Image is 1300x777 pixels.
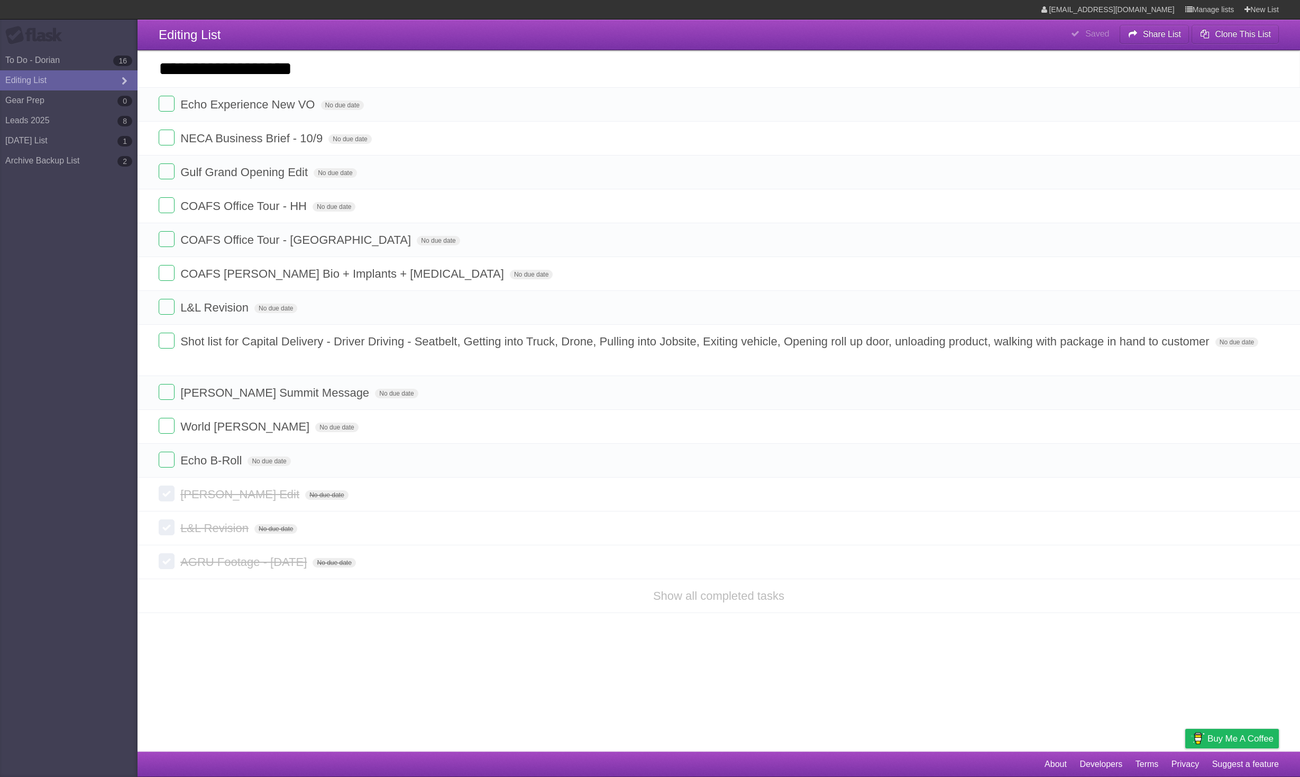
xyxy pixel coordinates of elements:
[328,134,371,144] span: No due date
[159,130,175,145] label: Done
[375,389,418,398] span: No due date
[180,420,312,433] span: World [PERSON_NAME]
[1185,729,1279,748] a: Buy me a coffee
[1207,729,1274,748] span: Buy me a coffee
[113,56,132,66] b: 16
[180,233,414,246] span: COAFS Office Tour - [GEOGRAPHIC_DATA]
[159,28,221,42] span: Editing List
[5,26,69,45] div: Flask
[159,553,175,569] label: Done
[117,96,132,106] b: 0
[180,335,1212,348] span: Shot list for Capital Delivery - Driver Driving - Seatbelt, Getting into Truck, Drone, Pulling in...
[117,136,132,147] b: 1
[1085,29,1109,38] b: Saved
[314,168,356,178] span: No due date
[321,100,364,110] span: No due date
[1212,754,1279,774] a: Suggest a feature
[1120,25,1189,44] button: Share List
[1079,754,1122,774] a: Developers
[180,555,309,569] span: AGRU Footage - [DATE]
[313,202,355,212] span: No due date
[159,452,175,468] label: Done
[159,519,175,535] label: Done
[417,236,460,245] span: No due date
[117,116,132,126] b: 8
[1143,30,1181,39] b: Share List
[159,486,175,501] label: Done
[254,304,297,313] span: No due date
[1171,754,1199,774] a: Privacy
[117,156,132,167] b: 2
[1215,337,1258,347] span: No due date
[159,384,175,400] label: Done
[1215,30,1271,39] b: Clone This List
[305,490,348,500] span: No due date
[159,418,175,434] label: Done
[180,132,325,145] span: NECA Business Brief - 10/9
[248,456,290,466] span: No due date
[1192,25,1279,44] button: Clone This List
[180,522,251,535] span: L&L Revision
[159,96,175,112] label: Done
[315,423,358,432] span: No due date
[254,524,297,534] span: No due date
[159,333,175,349] label: Done
[313,558,355,568] span: No due date
[180,199,309,213] span: COAFS Office Tour - HH
[180,98,317,111] span: Echo Experience New VO
[180,488,302,501] span: [PERSON_NAME] Edit
[1136,754,1159,774] a: Terms
[180,267,507,280] span: COAFS [PERSON_NAME] Bio + Implants + [MEDICAL_DATA]
[159,197,175,213] label: Done
[1191,729,1205,747] img: Buy me a coffee
[180,386,372,399] span: [PERSON_NAME] Summit Message
[159,163,175,179] label: Done
[180,454,244,467] span: Echo B-Roll
[653,589,784,602] a: Show all completed tasks
[1045,754,1067,774] a: About
[159,299,175,315] label: Done
[159,265,175,281] label: Done
[159,231,175,247] label: Done
[180,301,251,314] span: L&L Revision
[180,166,310,179] span: Gulf Grand Opening Edit
[510,270,553,279] span: No due date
